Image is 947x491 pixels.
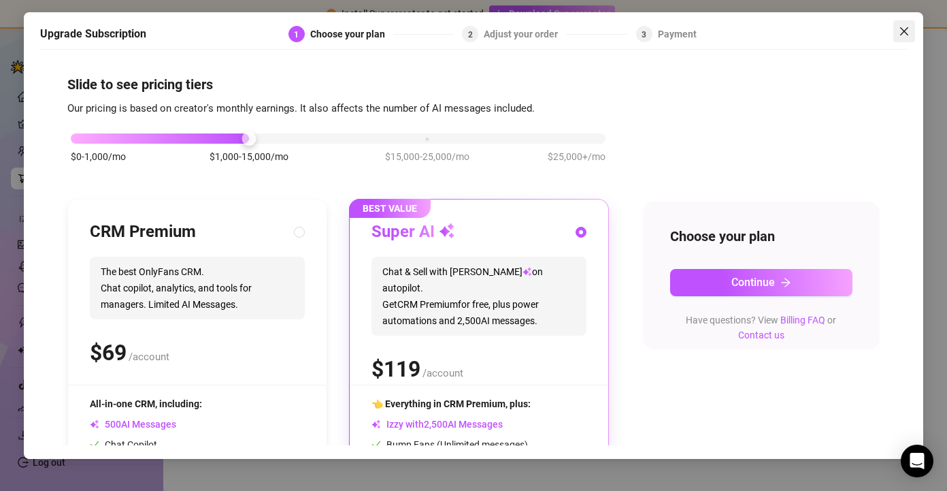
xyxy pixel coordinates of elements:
a: Contact us [738,330,784,340]
span: $ [90,340,127,366]
div: Adjust your order [484,26,566,42]
h3: CRM Premium [90,221,196,243]
span: arrow-right [780,277,791,288]
h4: Choose your plan [670,227,852,246]
span: 3 [642,30,646,39]
span: Chat Copilot [90,439,157,450]
span: AI Messages [90,419,176,430]
span: The best OnlyFans CRM. Chat copilot, analytics, and tools for managers. Limited AI Messages. [90,257,305,319]
button: Close [893,20,915,42]
span: Continue [731,276,775,289]
span: 👈 Everything in CRM Premium, plus: [371,398,531,409]
span: All-in-one CRM, including: [90,398,202,409]
span: Have questions? View or [686,315,836,340]
span: Izzy with AI Messages [371,419,503,430]
span: Our pricing is based on creator's monthly earnings. It also affects the number of AI messages inc... [67,102,535,114]
button: Continuearrow-right [670,269,852,296]
span: /account [422,367,463,379]
h3: Super AI [371,221,455,243]
span: BEST VALUE [349,199,431,218]
span: /account [129,351,169,363]
span: 2 [468,30,473,39]
h5: Upgrade Subscription [40,26,146,42]
span: $1,000-15,000/mo [210,149,288,164]
span: check [371,440,381,449]
span: check [90,440,99,449]
span: $ [371,356,420,382]
span: Close [893,26,915,37]
span: Chat & Sell with [PERSON_NAME] on autopilot. Get CRM Premium for free, plus power automations and... [371,257,586,336]
span: close [899,26,910,37]
span: Bump Fans (Unlimited messages) [371,439,528,450]
h4: Slide to see pricing tiers [67,75,880,94]
span: $25,000+/mo [548,149,605,164]
a: Billing FAQ [780,315,825,326]
span: 1 [294,30,299,39]
div: Payment [658,26,697,42]
div: Open Intercom Messenger [901,445,933,477]
span: $0-1,000/mo [71,149,126,164]
span: $15,000-25,000/mo [385,149,469,164]
div: Choose your plan [310,26,393,42]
